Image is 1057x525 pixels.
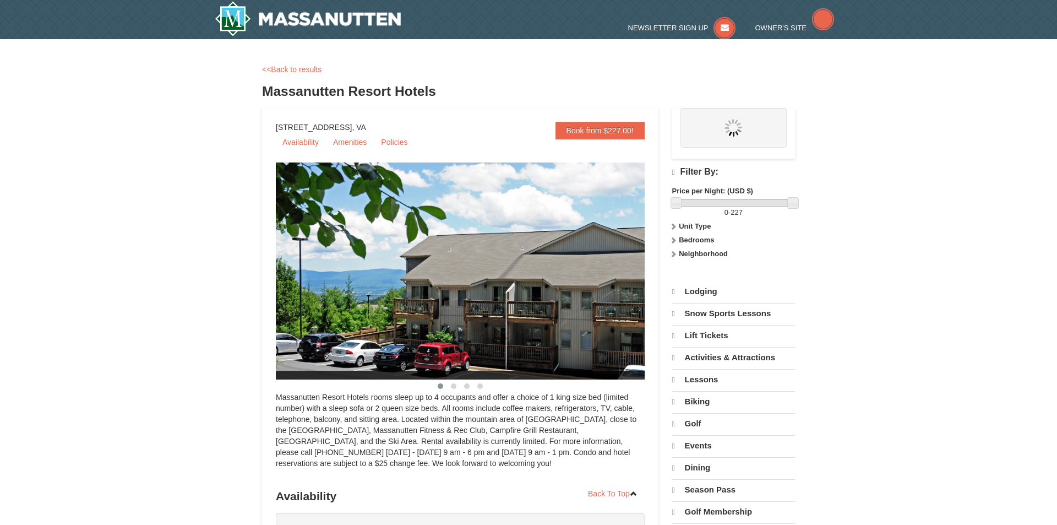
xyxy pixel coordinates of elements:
img: wait.gif [724,119,742,137]
strong: Neighborhood [679,250,728,258]
img: 19219026-1-e3b4ac8e.jpg [276,163,672,380]
a: Policies [374,134,414,150]
a: Book from $227.00! [555,122,645,139]
a: Biking [672,391,795,412]
a: Back To Top [581,485,645,502]
img: Massanutten Resort Logo [215,1,401,36]
a: Activities & Attractions [672,347,795,368]
a: Massanutten Resort [215,1,401,36]
a: Owner's Site [755,24,835,32]
a: Availability [276,134,325,150]
span: Newsletter Sign Up [628,24,709,32]
strong: Unit Type [679,222,711,230]
label: - [672,207,795,218]
a: Season Pass [672,479,795,500]
a: <<Back to results [262,65,322,74]
a: Lift Tickets [672,325,795,346]
a: Events [672,435,795,456]
span: Owner's Site [755,24,807,32]
a: Amenities [326,134,373,150]
a: Dining [672,457,795,478]
a: Golf Membership [672,501,795,522]
div: Massanutten Resort Hotels rooms sleep up to 4 occupants and offer a choice of 1 king size bed (li... [276,392,645,480]
a: Lodging [672,282,795,302]
a: Newsletter Sign Up [628,24,736,32]
strong: Bedrooms [679,236,714,244]
a: Golf [672,413,795,434]
a: Snow Sports Lessons [672,303,795,324]
span: 0 [724,208,728,217]
h3: Availability [276,485,645,507]
strong: Price per Night: (USD $) [672,187,753,195]
h4: Filter By: [672,167,795,177]
h3: Massanutten Resort Hotels [262,80,795,102]
span: 227 [731,208,743,217]
a: Lessons [672,369,795,390]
